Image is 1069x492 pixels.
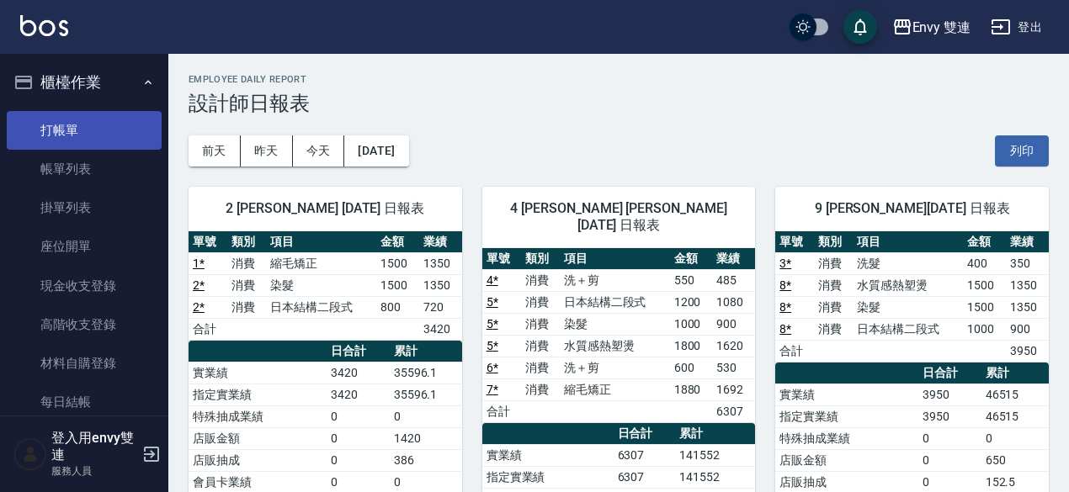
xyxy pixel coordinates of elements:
td: 1350 [1006,296,1049,318]
td: 3950 [918,405,981,427]
th: 業績 [712,248,755,270]
td: 消費 [521,378,560,400]
td: 3420 [419,318,462,340]
td: 350 [1006,252,1049,274]
th: 累計 [390,341,462,362]
td: 550 [670,269,713,291]
div: Envy 雙連 [912,17,971,38]
th: 累計 [675,423,755,445]
button: [DATE] [344,135,408,167]
td: 1500 [376,274,419,296]
th: 類別 [521,248,560,270]
td: 1350 [419,274,462,296]
td: 0 [327,405,390,427]
td: 0 [390,405,462,427]
th: 業績 [1006,231,1049,253]
th: 業績 [419,231,462,253]
td: 消費 [521,357,560,378]
td: 指定實業績 [482,466,614,488]
td: 1000 [963,318,1006,340]
td: 消費 [521,291,560,313]
th: 金額 [670,248,713,270]
button: 今天 [293,135,345,167]
td: 洗＋剪 [560,357,670,378]
td: 店販金額 [775,449,918,471]
td: 店販抽成 [189,449,327,471]
td: 合計 [775,340,814,362]
td: 600 [670,357,713,378]
td: 特殊抽成業績 [775,427,918,449]
td: 消費 [521,269,560,291]
td: 消費 [521,335,560,357]
td: 1080 [712,291,755,313]
td: 1420 [390,427,462,449]
td: 1500 [376,252,419,274]
td: 900 [1006,318,1049,340]
th: 類別 [814,231,853,253]
td: 縮毛矯正 [560,378,670,400]
td: 消費 [814,318,853,340]
h2: Employee Daily Report [189,74,1049,85]
td: 0 [327,427,390,449]
td: 141552 [675,466,755,488]
td: 染髮 [560,313,670,335]
td: 1620 [712,335,755,357]
td: 消費 [814,252,853,274]
td: 35596.1 [390,384,462,405]
td: 洗髮 [853,252,963,274]
td: 消費 [227,296,266,318]
td: 洗＋剪 [560,269,670,291]
td: 指定實業績 [775,405,918,427]
button: Envy 雙連 [886,10,978,45]
td: 1200 [670,291,713,313]
span: 9 [PERSON_NAME][DATE] 日報表 [795,200,1029,217]
button: 列印 [995,135,1049,167]
h5: 登入用envy雙連 [51,430,137,463]
td: 6307 [614,444,676,466]
img: Person [13,437,47,471]
button: 櫃檯作業 [7,61,162,104]
td: 3420 [327,362,390,384]
span: 4 [PERSON_NAME] [PERSON_NAME][DATE] 日報表 [503,200,736,234]
table: a dense table [189,231,462,341]
button: save [843,10,877,44]
th: 項目 [560,248,670,270]
th: 日合計 [327,341,390,362]
th: 金額 [376,231,419,253]
td: 1800 [670,335,713,357]
td: 1000 [670,313,713,335]
td: 46515 [981,405,1049,427]
td: 日本結構二段式 [853,318,963,340]
td: 1350 [419,252,462,274]
td: 日本結構二段式 [266,296,376,318]
td: 1692 [712,378,755,400]
td: 消費 [227,274,266,296]
td: 1350 [1006,274,1049,296]
td: 店販金額 [189,427,327,449]
td: 3950 [918,384,981,405]
td: 0 [918,449,981,471]
th: 單號 [775,231,814,253]
td: 染髮 [266,274,376,296]
td: 特殊抽成業績 [189,405,327,427]
td: 141552 [675,444,755,466]
td: 0 [918,427,981,449]
td: 900 [712,313,755,335]
td: 實業績 [775,384,918,405]
a: 掛單列表 [7,188,162,227]
td: 6307 [614,466,676,488]
th: 日合計 [918,362,981,384]
td: 3950 [1006,340,1049,362]
h3: 設計師日報表 [189,92,1049,115]
td: 485 [712,269,755,291]
a: 打帳單 [7,111,162,150]
td: 1500 [963,274,1006,296]
td: 指定實業績 [189,384,327,405]
td: 386 [390,449,462,471]
td: 0 [327,449,390,471]
td: 720 [419,296,462,318]
button: 昨天 [241,135,293,167]
td: 35596.1 [390,362,462,384]
th: 單號 [482,248,521,270]
button: 前天 [189,135,241,167]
